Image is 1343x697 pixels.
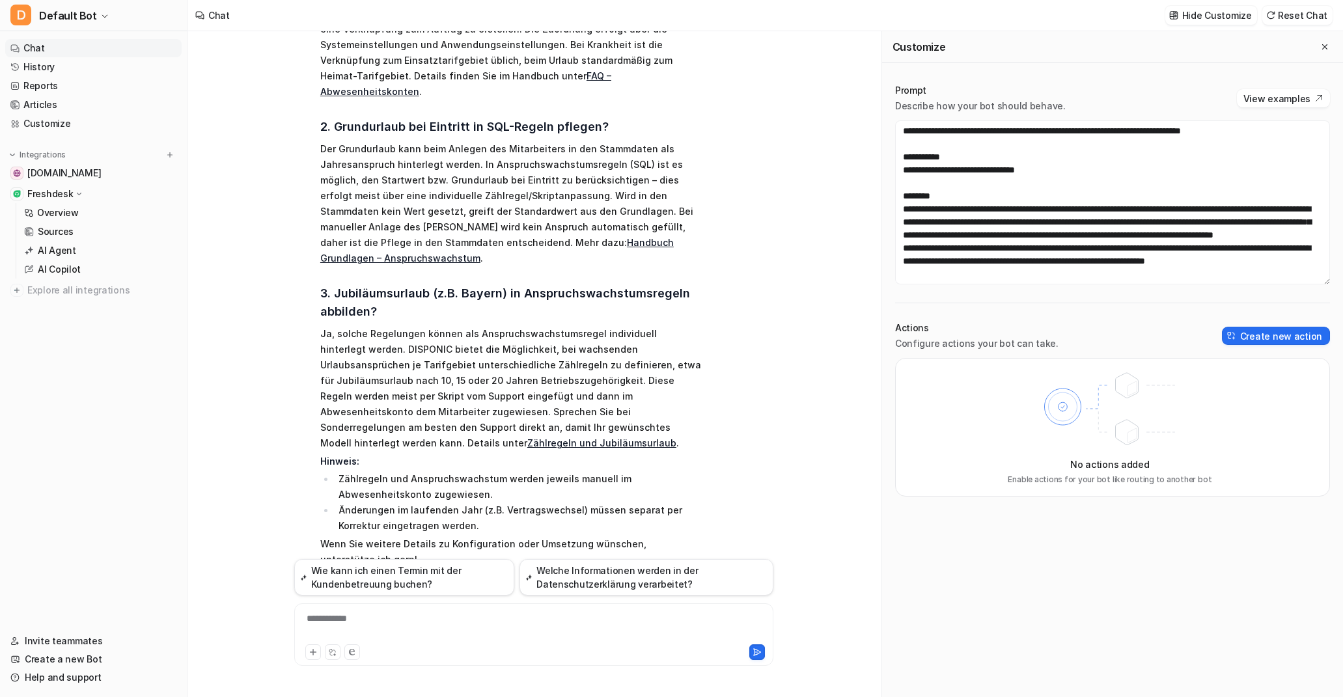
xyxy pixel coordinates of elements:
button: Hide Customize [1165,6,1257,25]
img: explore all integrations [10,284,23,297]
a: Articles [5,96,182,114]
p: Wenn Sie weitere Details zu Konfiguration oder Umsetzung wünschen, unterstütze ich gern! [320,536,701,567]
p: Sources [38,225,74,238]
a: Zählregeln und Jubiläumsurlaub [527,437,676,448]
img: reset [1266,10,1275,20]
img: handbuch.disponic.de [13,169,21,177]
button: Reset Chat [1262,6,1333,25]
a: Reports [5,77,182,95]
button: Integrations [5,148,70,161]
button: Welche Informationen werden in der Datenschutzerklärung verarbeitet? [519,559,773,595]
img: menu_add.svg [165,150,174,159]
a: Overview [19,204,182,222]
a: Create a new Bot [5,650,182,668]
img: customize [1169,10,1178,20]
p: AI Copilot [38,263,81,276]
a: AI Agent [19,241,182,260]
h3: 2. Grundurlaub bei Eintritt in SQL-Regeln pflegen? [320,118,701,136]
p: Integrations [20,150,66,160]
p: Describe how your bot should behave. [895,100,1066,113]
a: Customize [5,115,182,133]
p: Freshdesk [27,187,73,200]
p: Prompt [895,84,1066,97]
button: Close flyout [1317,39,1333,55]
img: Freshdesk [13,190,21,198]
p: No actions added [1070,458,1150,471]
a: Explore all integrations [5,281,182,299]
a: Chat [5,39,182,57]
span: [DOMAIN_NAME] [27,167,101,180]
img: create-action-icon.svg [1227,331,1236,340]
p: Hide Customize [1182,8,1252,22]
img: expand menu [8,150,17,159]
button: Wie kann ich einen Termin mit der Kundenbetreuung buchen? [294,559,514,595]
a: Help and support [5,668,182,687]
p: Overview [37,206,79,219]
div: Chat [208,8,230,22]
span: D [10,5,31,25]
button: Create new action [1222,327,1330,345]
li: Änderungen im laufenden Jahr (z.B. Vertragswechsel) müssen separat per Korrektur eingetragen werden. [335,502,701,534]
p: Ja, solche Regelungen können als Anspruchswachstumsregel individuell hinterlegt werden. DISPONIC ... [320,326,701,451]
li: Zählregeln und Anspruchswachstum werden jeweils manuell im Abwesenheitskonto zugewiesen. [335,471,701,502]
span: Default Bot [39,7,97,25]
a: Sources [19,223,182,241]
span: Explore all integrations [27,280,176,301]
a: Invite teammates [5,632,182,650]
p: Actions [895,321,1059,335]
h3: 3. Jubiläumsurlaub (z.B. Bayern) in Anspruchswachstumsregeln abbilden? [320,284,701,321]
p: Configure actions your bot can take. [895,337,1059,350]
p: Enable actions for your bot like routing to another bot [1008,474,1211,485]
a: History [5,58,182,76]
a: handbuch.disponic.de[DOMAIN_NAME] [5,164,182,182]
h2: Customize [893,40,945,53]
button: View examples [1237,89,1330,107]
strong: Hinweis: [320,456,359,467]
p: AI Agent [38,244,76,257]
a: AI Copilot [19,260,182,279]
p: Der Grundurlaub kann beim Anlegen des Mitarbeiters in den Stammdaten als Jahresanspruch hinterleg... [320,141,701,266]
